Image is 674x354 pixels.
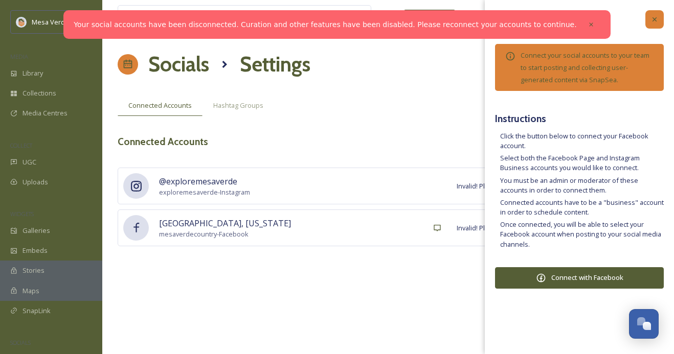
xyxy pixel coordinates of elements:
[23,306,51,316] span: SnapLink
[213,101,263,110] span: Hashtag Groups
[500,131,664,151] li: Click the button below to connect your Facebook account.
[23,68,43,78] span: Library
[159,229,291,239] span: mesaverdecountry - Facebook
[23,177,48,187] span: Uploads
[23,226,50,235] span: Galleries
[32,17,95,27] span: Mesa Verde Country
[23,266,44,275] span: Stories
[23,286,39,296] span: Maps
[23,88,56,98] span: Collections
[159,187,250,197] span: exploremesaverde - Instagram
[240,49,310,80] h1: Settings
[159,175,250,187] span: @exploremesaverde
[10,53,28,60] span: MEDIA
[500,198,664,217] li: Connected accounts have to be a "business" account in order to schedule content.
[10,210,34,218] span: WIDGETS
[159,217,291,229] span: [GEOGRAPHIC_DATA], [US_STATE]
[142,6,287,28] input: Search your library
[23,108,68,118] span: Media Centres
[148,49,209,80] a: Socials
[521,51,649,84] span: Connect your social accounts to your team to start posting and collecting user-generated content ...
[500,220,664,249] li: Once connected, you will be able to select your Facebook account when posting to your social medi...
[306,7,366,27] a: View all files
[457,223,611,233] span: Invalid! Please click on + Add Account to Reconnect
[10,339,31,346] span: SOCIALS
[629,309,659,339] button: Open Chat
[23,157,36,167] span: UGC
[457,181,611,191] span: Invalid! Please click on + Add Account to Reconnect
[500,176,664,195] li: You must be an admin or moderator of these accounts in order to connect them.
[404,10,455,24] a: What's New
[23,246,48,255] span: Embeds
[495,111,664,126] h5: Instructions
[495,267,664,289] button: Connect with Facebook
[16,17,27,27] img: MVC%20SnapSea%20logo%20%281%29.png
[500,153,664,173] li: Select both the Facebook Page and Instagram Business accounts you would like to connect.
[128,101,192,110] span: Connected Accounts
[74,19,576,30] a: Your social accounts have been disconnected. Curation and other features have been disabled. Plea...
[118,134,208,149] h3: Connected Accounts
[10,141,32,149] span: COLLECT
